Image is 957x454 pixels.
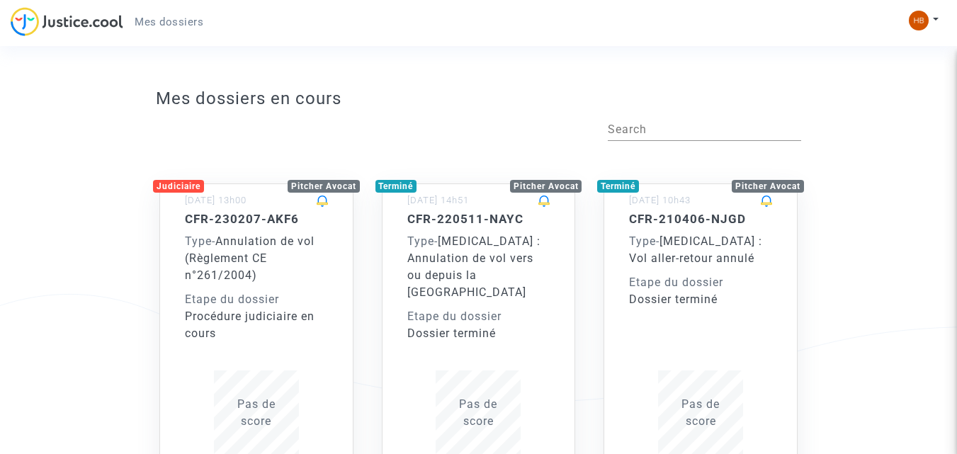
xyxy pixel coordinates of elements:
h5: CFR-210406-NJGD [629,212,772,226]
h5: CFR-230207-AKF6 [185,212,328,226]
span: Type [629,234,656,248]
div: Dossier terminé [629,291,772,308]
div: Etape du dossier [629,274,772,291]
h3: Mes dossiers en cours [156,89,801,109]
span: [MEDICAL_DATA] : Annulation de vol vers ou depuis la [GEOGRAPHIC_DATA] [407,234,540,299]
span: - [629,234,659,248]
div: Pitcher Avocat [510,180,582,193]
span: - [185,234,215,248]
img: jc-logo.svg [11,7,123,36]
span: [MEDICAL_DATA] : Vol aller-retour annulé [629,234,762,265]
img: 00ed9a99d28c14031c24cbf863064447 [909,11,929,30]
small: [DATE] 14h51 [407,195,469,205]
div: Procédure judiciaire en cours [185,308,328,342]
div: Etape du dossier [407,308,550,325]
span: Mes dossiers [135,16,203,28]
div: Terminé [597,180,639,193]
span: - [407,234,438,248]
div: Pitcher Avocat [288,180,360,193]
small: [DATE] 10h43 [629,195,691,205]
span: Pas de score [459,397,497,428]
div: Judiciaire [153,180,204,193]
a: Mes dossiers [123,11,215,33]
span: Annulation de vol (Règlement CE n°261/2004) [185,234,315,282]
div: Terminé [375,180,417,193]
div: Etape du dossier [185,291,328,308]
small: [DATE] 13h00 [185,195,247,205]
span: Pas de score [237,397,276,428]
span: Type [407,234,434,248]
div: Dossier terminé [407,325,550,342]
h5: CFR-220511-NAYC [407,212,550,226]
div: Pitcher Avocat [732,180,804,193]
span: Type [185,234,212,248]
span: Pas de score [681,397,720,428]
